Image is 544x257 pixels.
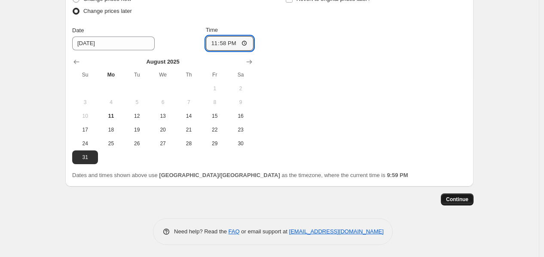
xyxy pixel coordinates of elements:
b: 9:59 PM [387,172,408,178]
span: 2 [231,85,250,92]
span: 17 [76,126,95,133]
button: Friday August 8 2025 [202,95,228,109]
th: Monday [98,68,124,82]
span: 5 [128,99,147,106]
button: Tuesday August 5 2025 [124,95,150,109]
span: 4 [101,99,120,106]
span: Sa [231,71,250,78]
button: Friday August 1 2025 [202,82,228,95]
button: Show next month, September 2025 [243,56,255,68]
span: 30 [231,140,250,147]
button: Monday August 18 2025 [98,123,124,137]
span: 18 [101,126,120,133]
button: Sunday August 10 2025 [72,109,98,123]
span: 31 [76,154,95,161]
span: 27 [153,140,172,147]
span: 12 [128,113,147,119]
span: 20 [153,126,172,133]
button: Thursday August 14 2025 [176,109,202,123]
span: or email support at [240,228,289,235]
button: Wednesday August 27 2025 [150,137,176,150]
button: Monday August 25 2025 [98,137,124,150]
button: Thursday August 28 2025 [176,137,202,150]
button: Saturday August 23 2025 [228,123,254,137]
span: 1 [205,85,224,92]
span: 11 [101,113,120,119]
button: Sunday August 24 2025 [72,137,98,150]
span: Continue [446,196,468,203]
span: 21 [179,126,198,133]
th: Saturday [228,68,254,82]
span: Fr [205,71,224,78]
span: 8 [205,99,224,106]
button: Sunday August 3 2025 [72,95,98,109]
button: Friday August 29 2025 [202,137,228,150]
span: 23 [231,126,250,133]
span: 9 [231,99,250,106]
button: Saturday August 16 2025 [228,109,254,123]
th: Friday [202,68,228,82]
span: Need help? Read the [174,228,229,235]
span: Dates and times shown above use as the timezone, where the current time is [72,172,408,178]
button: Wednesday August 13 2025 [150,109,176,123]
span: Change prices later [83,8,132,14]
span: 24 [76,140,95,147]
span: 19 [128,126,147,133]
span: 25 [101,140,120,147]
button: Sunday August 31 2025 [72,150,98,164]
span: 10 [76,113,95,119]
button: Friday August 22 2025 [202,123,228,137]
input: 8/11/2025 [72,37,155,50]
button: Saturday August 9 2025 [228,95,254,109]
button: Tuesday August 26 2025 [124,137,150,150]
span: 6 [153,99,172,106]
button: Sunday August 17 2025 [72,123,98,137]
span: 14 [179,113,198,119]
span: Th [179,71,198,78]
span: 16 [231,113,250,119]
span: 28 [179,140,198,147]
th: Sunday [72,68,98,82]
a: [EMAIL_ADDRESS][DOMAIN_NAME] [289,228,384,235]
button: Saturday August 2 2025 [228,82,254,95]
span: 29 [205,140,224,147]
button: Monday August 4 2025 [98,95,124,109]
span: Tu [128,71,147,78]
button: Show previous month, July 2025 [70,56,83,68]
button: Wednesday August 6 2025 [150,95,176,109]
span: Su [76,71,95,78]
button: Thursday August 21 2025 [176,123,202,137]
span: 26 [128,140,147,147]
span: Mo [101,71,120,78]
span: Time [206,27,218,33]
button: Continue [441,193,474,205]
button: Wednesday August 20 2025 [150,123,176,137]
span: 13 [153,113,172,119]
button: Friday August 15 2025 [202,109,228,123]
button: Thursday August 7 2025 [176,95,202,109]
button: Today Monday August 11 2025 [98,109,124,123]
span: 3 [76,99,95,106]
span: Date [72,27,84,34]
span: We [153,71,172,78]
button: Tuesday August 12 2025 [124,109,150,123]
button: Saturday August 30 2025 [228,137,254,150]
span: 22 [205,126,224,133]
b: [GEOGRAPHIC_DATA]/[GEOGRAPHIC_DATA] [159,172,280,178]
span: 7 [179,99,198,106]
input: 12:00 [206,36,254,51]
button: Tuesday August 19 2025 [124,123,150,137]
th: Thursday [176,68,202,82]
th: Wednesday [150,68,176,82]
span: 15 [205,113,224,119]
th: Tuesday [124,68,150,82]
a: FAQ [229,228,240,235]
